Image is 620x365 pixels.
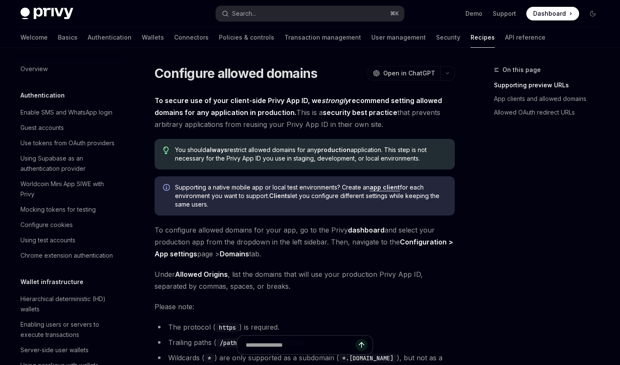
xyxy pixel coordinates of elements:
[20,153,118,174] div: Using Supabase as an authentication provider
[533,9,566,18] span: Dashboard
[155,224,455,260] span: To configure allowed domains for your app, go to the Privy and select your production app from th...
[471,27,495,48] a: Recipes
[348,226,385,234] strong: dashboard
[142,27,164,48] a: Wallets
[20,138,115,148] div: Use tokens from OAuth providers
[220,250,249,258] strong: Domains
[163,184,172,193] svg: Info
[356,339,367,351] button: Send message
[390,10,399,17] span: ⌘ K
[246,336,356,354] input: Ask a question...
[88,27,132,48] a: Authentication
[20,220,73,230] div: Configure cookies
[232,9,256,19] div: Search...
[14,233,123,248] a: Using test accounts
[14,202,123,217] a: Mocking tokens for testing
[586,7,600,20] button: Toggle dark mode
[14,176,123,202] a: Worldcoin Mini App SIWE with Privy
[494,92,606,106] a: App clients and allowed domains
[14,151,123,176] a: Using Supabase as an authentication provider
[317,146,350,153] strong: production
[14,342,123,358] a: Server-side user wallets
[20,27,48,48] a: Welcome
[20,250,113,261] div: Chrome extension authentication
[155,321,455,333] li: The protocol ( ) is required.
[14,291,123,317] a: Hierarchical deterministic (HD) wallets
[155,268,455,292] span: Under , list the domains that will use your production Privy App ID, separated by commas, spaces,...
[20,107,112,118] div: Enable SMS and WhatsApp login
[383,69,435,78] span: Open in ChatGPT
[175,270,228,279] strong: Allowed Origins
[367,66,440,80] button: Open in ChatGPT
[20,345,89,355] div: Server-side user wallets
[323,108,397,117] strong: security best practice
[155,66,317,81] h1: Configure allowed domains
[20,204,96,215] div: Mocking tokens for testing
[526,7,579,20] a: Dashboard
[14,248,123,263] a: Chrome extension authentication
[219,27,274,48] a: Policies & controls
[502,65,541,75] span: On this page
[494,78,606,92] a: Supporting preview URLs
[505,27,545,48] a: API reference
[20,8,73,20] img: dark logo
[58,27,77,48] a: Basics
[14,317,123,342] a: Enabling users or servers to execute transactions
[20,64,48,74] div: Overview
[20,179,118,199] div: Worldcoin Mini App SIWE with Privy
[370,184,400,191] a: app client
[175,146,446,163] span: You should restrict allowed domains for any application. This step is not necessary for the Privy...
[20,123,64,133] div: Guest accounts
[14,135,123,151] a: Use tokens from OAuth providers
[20,294,118,314] div: Hierarchical deterministic (HD) wallets
[14,61,123,77] a: Overview
[465,9,482,18] a: Demo
[14,217,123,233] a: Configure cookies
[494,106,606,119] a: Allowed OAuth redirect URLs
[436,27,460,48] a: Security
[155,96,442,117] strong: To secure use of your client-side Privy App ID, we recommend setting allowed domains for any appl...
[163,147,169,154] svg: Tip
[269,192,290,199] strong: Clients
[155,95,455,130] span: This is a that prevents arbitrary applications from reusing your Privy App ID in their own site.
[174,27,209,48] a: Connectors
[155,301,455,313] span: Please note:
[216,6,405,21] button: Search...⌘K
[175,183,446,209] span: Supporting a native mobile app or local test environments? Create an for each environment you wan...
[20,235,75,245] div: Using test accounts
[284,27,361,48] a: Transaction management
[321,96,349,105] em: strongly
[206,146,227,153] strong: always
[493,9,516,18] a: Support
[20,319,118,340] div: Enabling users or servers to execute transactions
[20,277,83,287] h5: Wallet infrastructure
[14,105,123,120] a: Enable SMS and WhatsApp login
[20,90,65,101] h5: Authentication
[371,27,426,48] a: User management
[215,323,239,332] code: https
[14,120,123,135] a: Guest accounts
[348,226,385,235] a: dashboard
